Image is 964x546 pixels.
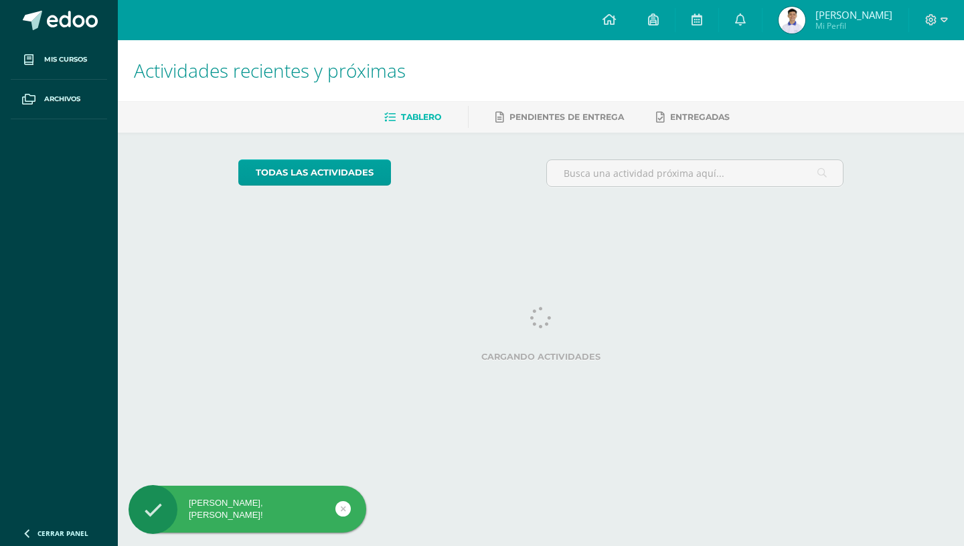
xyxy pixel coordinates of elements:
a: Archivos [11,80,107,119]
span: Mis cursos [44,54,87,65]
img: e7488097914214f4de9507f8cb12cde5.png [779,7,805,33]
span: Cerrar panel [37,529,88,538]
div: [PERSON_NAME], [PERSON_NAME]! [129,497,366,521]
label: Cargando actividades [238,352,844,362]
span: Pendientes de entrega [509,112,624,122]
a: Mis cursos [11,40,107,80]
a: todas las Actividades [238,159,391,186]
span: Entregadas [670,112,730,122]
span: [PERSON_NAME] [815,8,892,21]
span: Tablero [401,112,441,122]
a: Tablero [384,107,441,128]
input: Busca una actividad próxima aquí... [547,160,843,186]
span: Actividades recientes y próximas [134,58,406,83]
a: Entregadas [656,107,730,128]
a: Pendientes de entrega [495,107,624,128]
span: Archivos [44,94,80,105]
span: Mi Perfil [815,20,892,31]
